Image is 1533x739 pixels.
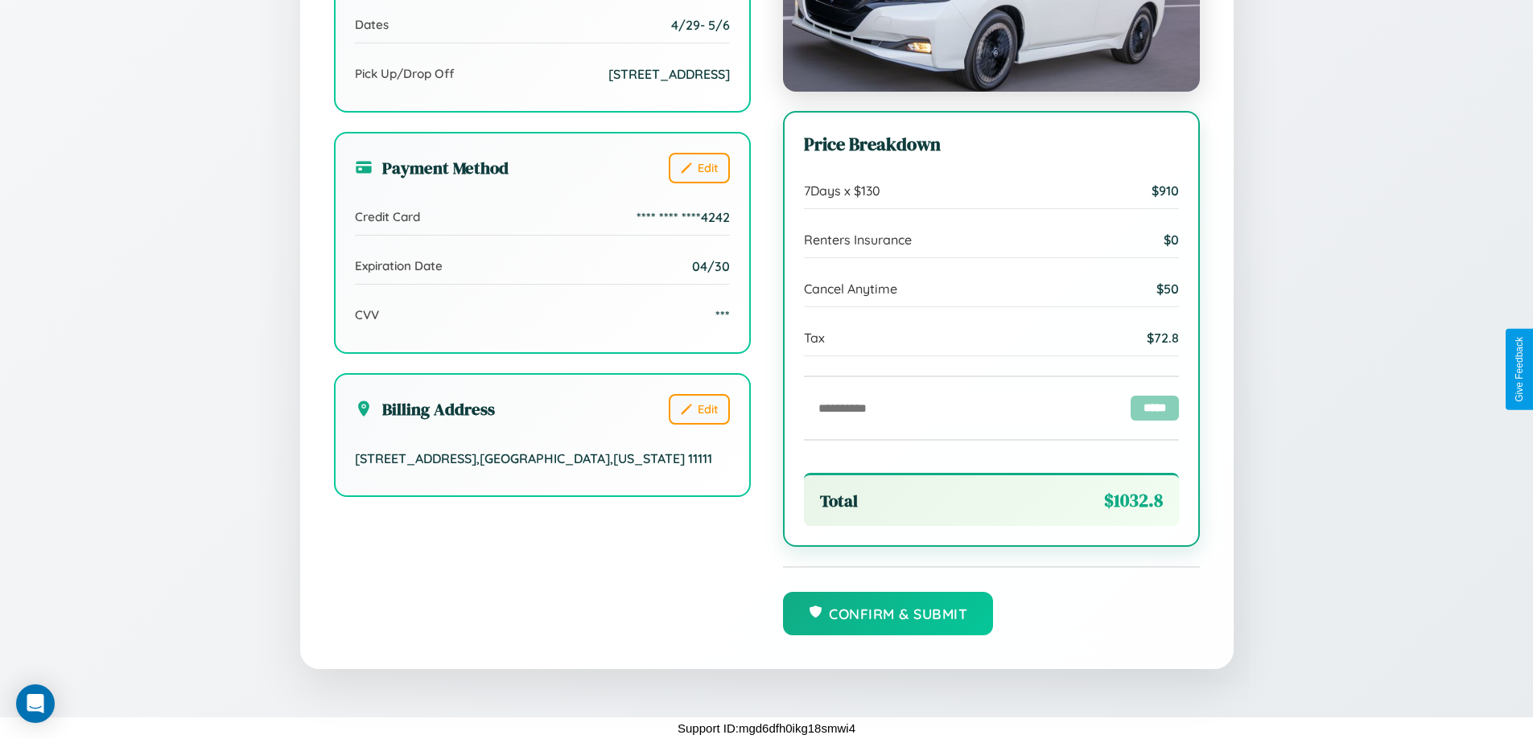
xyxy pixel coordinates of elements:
span: 4 / 29 - 5 / 6 [671,17,730,33]
button: Edit [669,394,730,425]
span: Total [820,489,858,512]
button: Edit [669,153,730,183]
span: $ 910 [1152,183,1179,199]
span: $ 0 [1164,232,1179,248]
span: 04/30 [692,258,730,274]
p: Support ID: mgd6dfh0ikg18smwi4 [678,717,855,739]
span: Renters Insurance [804,232,912,248]
div: Open Intercom Messenger [16,684,55,723]
span: $ 50 [1156,281,1179,297]
span: [STREET_ADDRESS] [608,66,730,82]
span: $ 1032.8 [1104,488,1163,513]
span: Credit Card [355,209,420,224]
h3: Price Breakdown [804,132,1179,157]
span: $ 72.8 [1147,330,1179,346]
h3: Payment Method [355,156,509,179]
span: Pick Up/Drop Off [355,66,455,81]
span: Tax [804,330,825,346]
div: Give Feedback [1514,337,1525,402]
span: Dates [355,17,389,32]
span: [STREET_ADDRESS] , [GEOGRAPHIC_DATA] , [US_STATE] 11111 [355,450,712,466]
h3: Billing Address [355,397,495,421]
span: 7 Days x $ 130 [804,183,880,199]
span: Expiration Date [355,258,443,273]
button: Confirm & Submit [783,592,994,635]
span: CVV [355,307,379,322]
span: Cancel Anytime [804,281,897,297]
